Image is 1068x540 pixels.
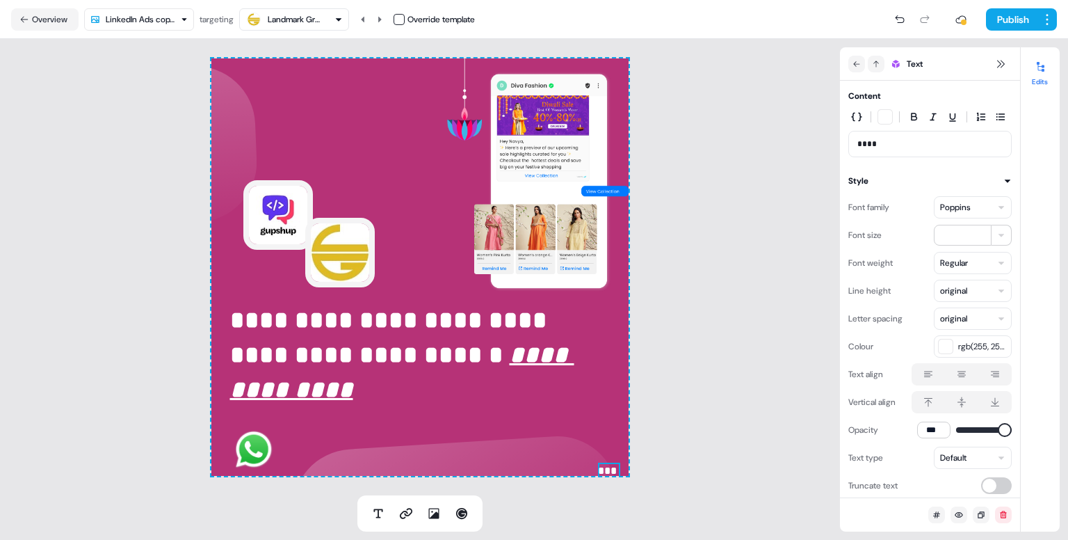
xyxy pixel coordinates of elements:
[986,8,1037,31] button: Publish
[940,312,967,326] div: original
[407,13,475,26] div: Override template
[934,196,1012,219] button: Poppins
[11,8,79,31] button: Overview
[940,451,966,465] div: Default
[129,429,379,470] img: Image
[940,284,967,298] div: original
[474,70,629,292] img: Image
[848,335,873,358] div: Colour
[940,256,968,270] div: Regular
[848,447,883,469] div: Text type
[268,13,323,26] div: Landmark Group
[200,13,234,26] div: targeting
[934,335,1012,358] button: rgb(255, 255, 255)
[848,89,881,103] div: Content
[848,419,878,441] div: Opacity
[848,475,898,497] div: Truncate text
[1021,56,1060,86] button: Edits
[907,57,923,71] span: Text
[848,252,893,274] div: Font weight
[848,174,1012,188] button: Style
[848,363,883,386] div: Text align
[848,280,891,302] div: Line height
[848,196,889,219] div: Font family
[848,174,868,188] div: Style
[940,200,971,214] div: Poppins
[848,308,903,330] div: Letter spacing
[848,391,896,413] div: Vertical align
[958,340,1007,354] span: rgb(255, 255, 255)
[106,13,175,26] div: LinkedIn Ads copy V2
[848,224,882,246] div: Font size
[239,8,349,31] button: Landmark Group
